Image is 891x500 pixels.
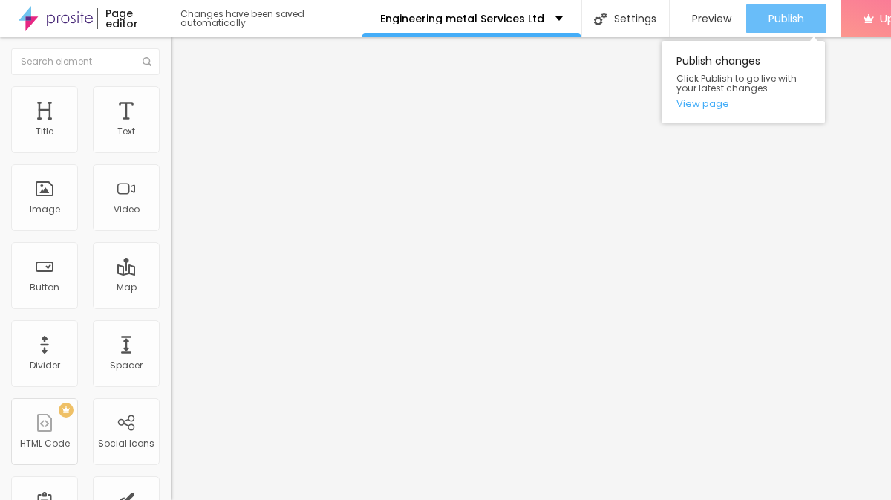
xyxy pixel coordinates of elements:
[30,360,60,371] div: Divider
[117,126,135,137] div: Text
[670,4,746,33] button: Preview
[676,99,810,108] a: View page
[768,13,804,25] span: Publish
[180,10,362,27] div: Changes have been saved automatically
[594,13,607,25] img: Icone
[98,438,154,449] div: Social Icons
[692,13,731,25] span: Preview
[110,360,143,371] div: Spacer
[97,8,166,29] div: Page editor
[11,48,160,75] input: Search element
[662,41,825,123] div: Publish changes
[20,438,70,449] div: HTML Code
[30,204,60,215] div: Image
[36,126,53,137] div: Title
[143,57,151,66] img: Icone
[746,4,826,33] button: Publish
[380,13,544,24] p: Engineering metal Services Ltd
[117,282,137,293] div: Map
[114,204,140,215] div: Video
[676,74,810,93] span: Click Publish to go live with your latest changes.
[30,282,59,293] div: Button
